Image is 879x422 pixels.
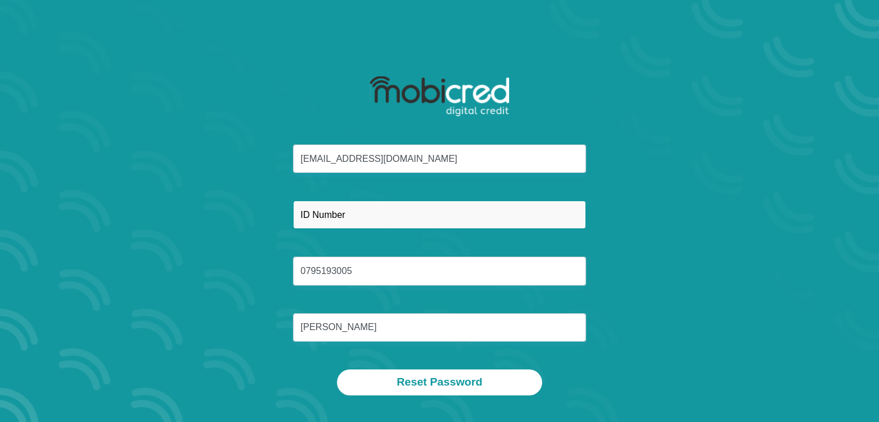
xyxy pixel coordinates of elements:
[293,201,586,229] input: ID Number
[293,257,586,285] input: Cellphone Number
[370,76,509,117] img: mobicred logo
[293,145,586,173] input: Email
[293,313,586,342] input: Surname
[337,369,542,395] button: Reset Password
